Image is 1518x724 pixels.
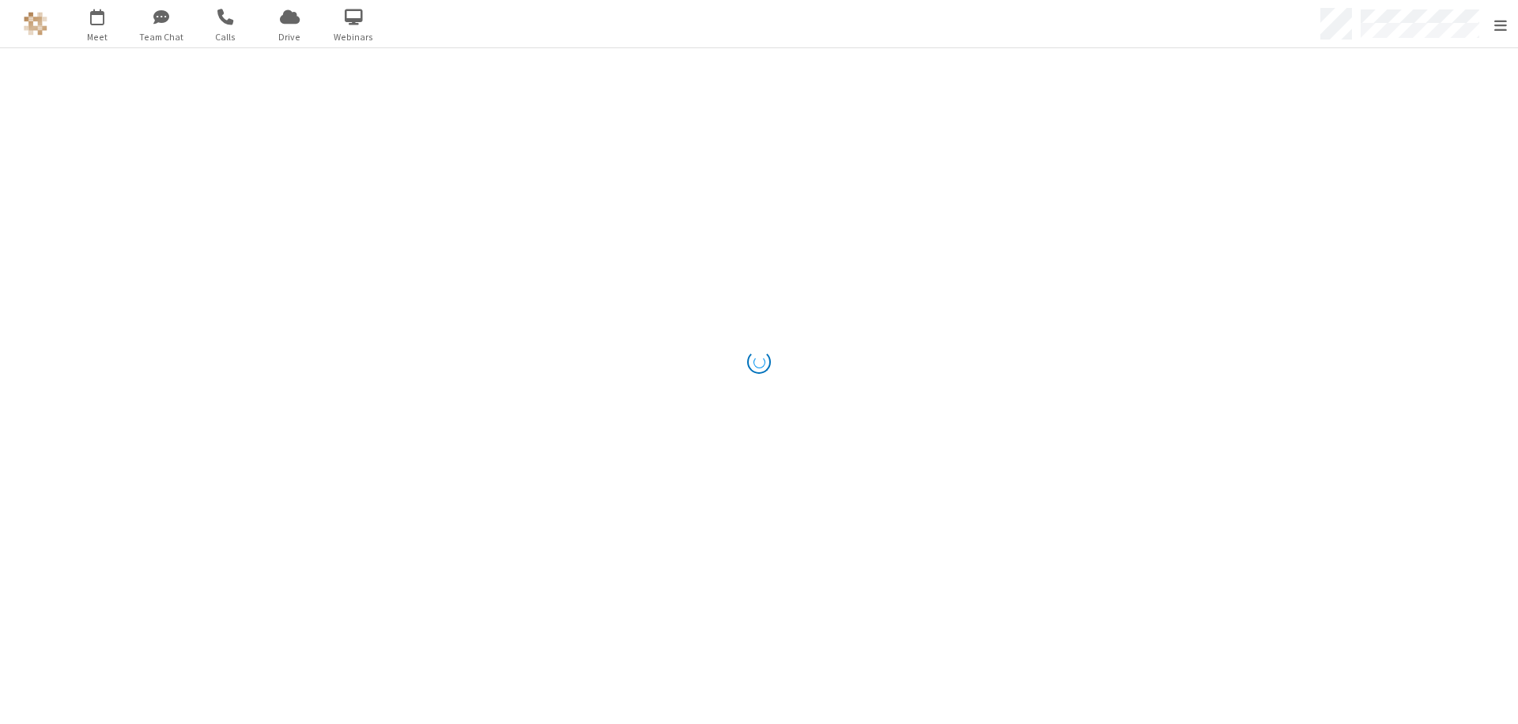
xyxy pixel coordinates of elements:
[324,30,383,44] span: Webinars
[24,12,47,36] img: QA Selenium DO NOT DELETE OR CHANGE
[132,30,191,44] span: Team Chat
[260,30,319,44] span: Drive
[68,30,127,44] span: Meet
[196,30,255,44] span: Calls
